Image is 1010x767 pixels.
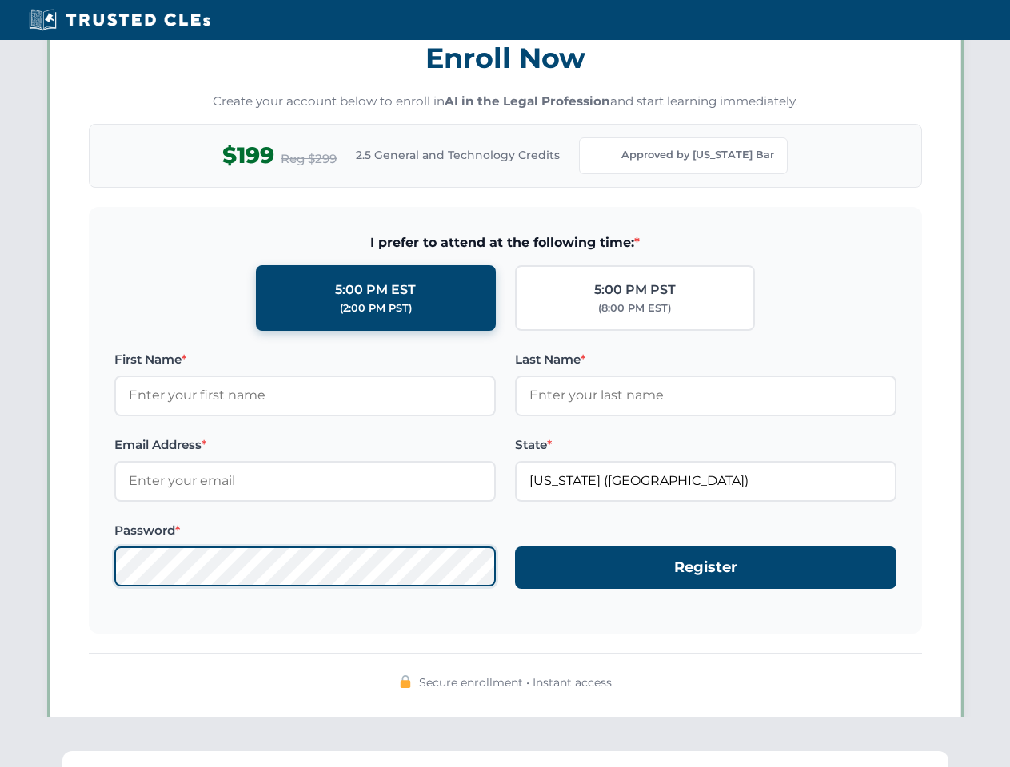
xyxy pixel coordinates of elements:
input: Florida (FL) [515,461,896,501]
span: I prefer to attend at the following time: [114,232,896,253]
input: Enter your email [114,461,496,501]
span: Secure enrollment • Instant access [419,674,612,691]
label: Email Address [114,435,496,455]
span: 2.5 General and Technology Credits [356,146,560,164]
p: Create your account below to enroll in and start learning immediately. [89,93,922,111]
div: 5:00 PM PST [594,280,676,300]
strong: AI in the Legal Profession [445,93,610,109]
label: Last Name [515,350,896,369]
span: Approved by [US_STATE] Bar [621,147,774,163]
label: Password [114,521,496,540]
img: Florida Bar [593,145,615,167]
div: 5:00 PM EST [335,280,416,300]
img: Trusted CLEs [24,8,215,32]
button: Register [515,546,896,589]
input: Enter your first name [114,376,496,415]
img: 🔒 [399,675,412,688]
div: (2:00 PM PST) [340,300,412,316]
input: Enter your last name [515,376,896,415]
h3: Enroll Now [89,33,922,83]
div: (8:00 PM EST) [598,300,671,316]
label: First Name [114,350,496,369]
span: $199 [222,137,274,173]
span: Reg $299 [281,149,337,169]
label: State [515,435,896,455]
